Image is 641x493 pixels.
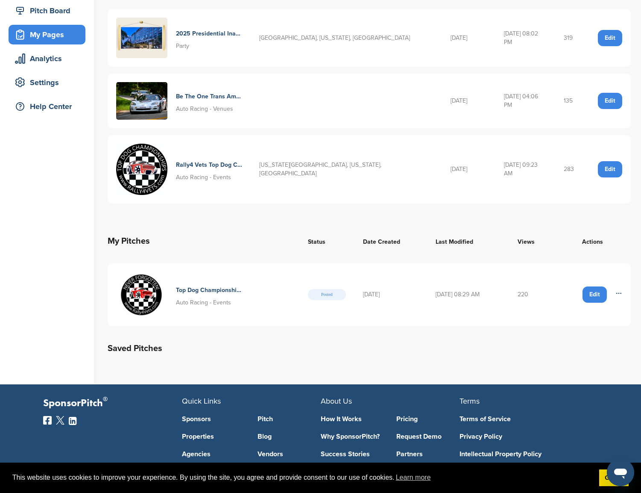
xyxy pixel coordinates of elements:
[495,74,555,128] td: [DATE] 04:06 PM
[495,9,555,67] td: [DATE] 08:02 PM
[354,226,427,257] th: Date Created
[308,289,346,300] span: Posted
[176,286,242,295] h4: Top Dog Championship | World's Only Military Team Motorsports Competition
[598,93,622,109] a: Edit
[555,9,589,67] td: 319
[176,105,233,112] span: Auto Racing - Venues
[460,451,585,458] a: Intellectual Property Policy
[43,416,52,425] img: Facebook
[9,25,85,44] a: My Pages
[299,226,354,257] th: Status
[321,396,352,406] span: About Us
[442,74,495,128] td: [DATE]
[176,160,242,170] h4: Rally4 Vets Top Dog Championships
[582,286,607,303] a: Edit
[116,272,291,318] a: Rally for vets circular logo Top Dog Championship | World's Only Military Team Motorsports Compet...
[396,416,460,422] a: Pricing
[13,75,85,90] div: Settings
[460,396,480,406] span: Terms
[182,433,245,440] a: Properties
[442,9,495,67] td: [DATE]
[354,263,427,326] td: [DATE]
[103,394,108,404] span: ®
[258,433,321,440] a: Blog
[427,263,509,326] td: [DATE] 08:29 AM
[13,51,85,66] div: Analytics
[555,226,631,257] th: Actions
[13,27,85,42] div: My Pages
[176,299,231,306] span: Auto Racing - Events
[56,416,64,425] img: Twitter
[176,29,242,38] h4: 2025 Presidential Inaugural Ball
[321,433,384,440] a: Why SponsorPitch?
[116,82,242,120] a: Killboy photo vette and boxster on tail of the dragon 3 Be The One Trans America Road Rally Auto ...
[555,135,589,204] td: 283
[396,451,460,458] a: Partners
[176,174,231,181] span: Auto Racing - Events
[13,3,85,18] div: Pitch Board
[396,433,460,440] a: Request Demo
[599,469,629,487] a: dismiss cookie message
[258,451,321,458] a: Vendors
[395,471,432,484] a: learn more about cookies
[182,396,221,406] span: Quick Links
[495,135,555,204] td: [DATE] 09:23 AM
[460,416,585,422] a: Terms of Service
[607,459,634,486] iframe: Button to launch messaging window
[509,226,555,257] th: Views
[427,226,509,257] th: Last Modified
[176,92,242,101] h4: Be The One Trans America Road Rally
[9,73,85,92] a: Settings
[116,18,167,58] img: Fairmont hotel picture
[555,74,589,128] td: 135
[182,416,245,422] a: Sponsors
[460,433,585,440] a: Privacy Policy
[116,18,242,58] a: Fairmont hotel picture 2025 Presidential Inaugural Ball Party
[108,342,631,355] h2: Saved Pitches
[108,226,299,257] th: My Pitches
[116,144,242,195] a: Top dog championships round logo Rally4 Vets Top Dog Championships Auto Racing - Events
[598,30,622,46] a: Edit
[43,397,182,410] p: SponsorPitch
[598,161,622,177] a: Edit
[116,82,167,120] img: Killboy photo vette and boxster on tail of the dragon 3
[9,49,85,68] a: Analytics
[442,135,495,204] td: [DATE]
[182,451,245,458] a: Agencies
[509,263,555,326] td: 220
[251,135,442,204] td: [US_STATE][GEOGRAPHIC_DATA], [US_STATE], [GEOGRAPHIC_DATA]
[176,42,189,50] span: Party
[13,99,85,114] div: Help Center
[258,416,321,422] a: Pitch
[321,451,384,458] a: Success Stories
[321,416,384,422] a: How It Works
[251,9,442,67] td: [GEOGRAPHIC_DATA], [US_STATE], [GEOGRAPHIC_DATA]
[116,272,167,318] img: Rally for vets circular logo
[12,471,592,484] span: This website uses cookies to improve your experience. By using the site, you agree and provide co...
[9,97,85,116] a: Help Center
[9,1,85,21] a: Pitch Board
[116,144,167,195] img: Top dog championships round logo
